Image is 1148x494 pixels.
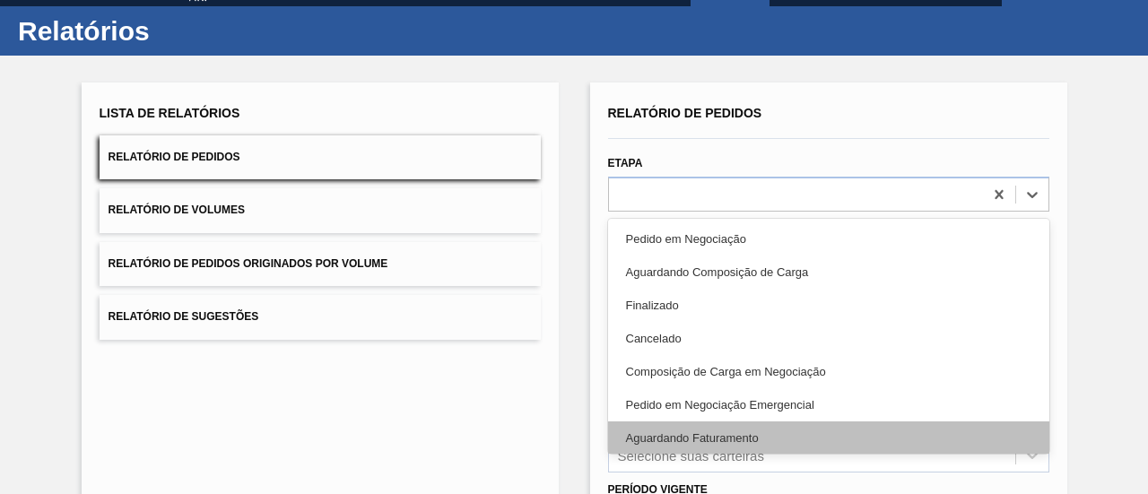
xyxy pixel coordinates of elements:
[608,421,1049,455] div: Aguardando Faturamento
[109,151,240,163] font: Relatório de Pedidos
[608,322,1049,355] div: Cancelado
[608,388,1049,421] div: Pedido em Negociação Emergencial
[608,157,643,169] font: Etapa
[100,295,541,339] button: Relatório de Sugestões
[100,106,240,120] font: Lista de Relatórios
[100,242,541,286] button: Relatório de Pedidos Originados por Volume
[109,204,245,217] font: Relatório de Volumes
[608,106,762,120] font: Relatório de Pedidos
[18,16,150,46] font: Relatórios
[100,188,541,232] button: Relatório de Volumes
[100,135,541,179] button: Relatório de Pedidos
[608,222,1049,256] div: Pedido em Negociação
[608,256,1049,289] div: Aguardando Composição de Carga
[618,447,764,463] font: Selecione suas carteiras
[109,257,388,270] font: Relatório de Pedidos Originados por Volume
[608,355,1049,388] div: Composição de Carga em Negociação
[608,289,1049,322] div: Finalizado
[109,311,259,324] font: Relatório de Sugestões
